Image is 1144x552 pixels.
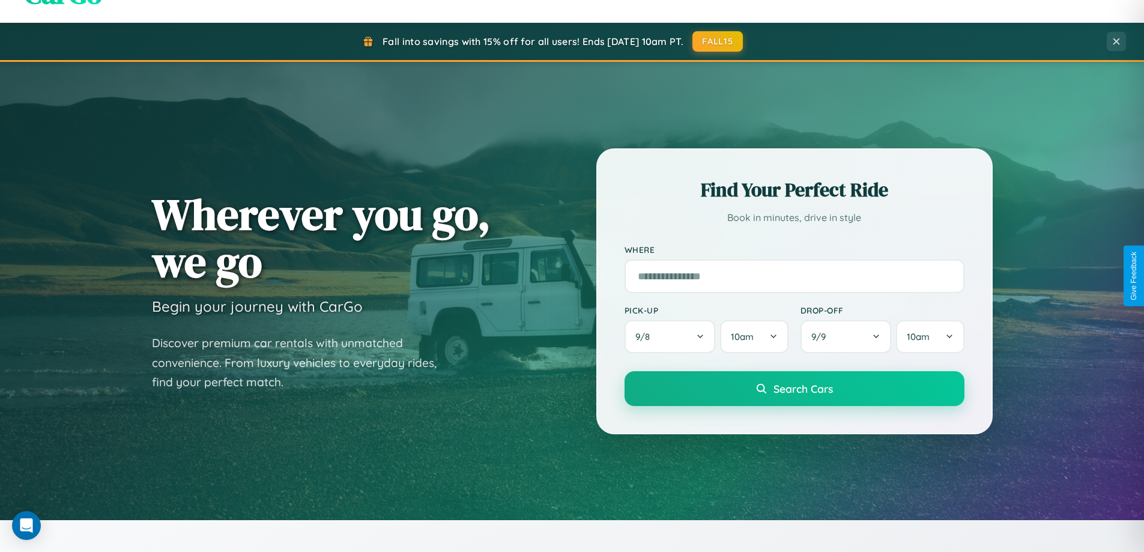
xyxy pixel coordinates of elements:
span: Search Cars [773,382,833,395]
div: Open Intercom Messenger [12,511,41,540]
h1: Wherever you go, we go [152,190,491,285]
span: 10am [731,331,754,342]
label: Pick-up [625,305,788,315]
p: Discover premium car rentals with unmatched convenience. From luxury vehicles to everyday rides, ... [152,333,452,392]
span: Fall into savings with 15% off for all users! Ends [DATE] 10am PT. [383,35,683,47]
p: Book in minutes, drive in style [625,209,964,226]
button: 9/8 [625,320,716,353]
button: 10am [896,320,964,353]
h2: Find Your Perfect Ride [625,177,964,203]
span: 9 / 8 [635,331,656,342]
h3: Begin your journey with CarGo [152,297,363,315]
button: Search Cars [625,371,964,406]
button: 10am [720,320,788,353]
span: 10am [907,331,930,342]
button: 9/9 [800,320,892,353]
label: Drop-off [800,305,964,315]
span: 9 / 9 [811,331,832,342]
div: Give Feedback [1130,252,1138,300]
button: FALL15 [692,31,743,52]
label: Where [625,244,964,255]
